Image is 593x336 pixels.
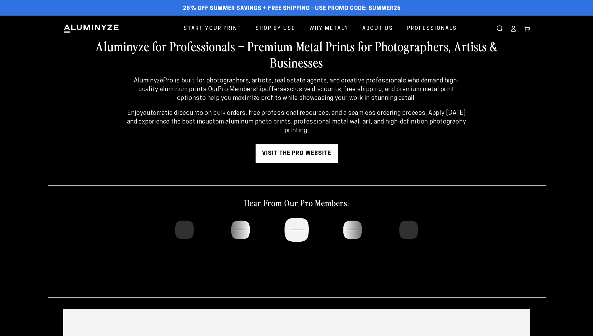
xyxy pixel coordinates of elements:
[184,24,242,33] span: Start Your Print
[251,21,300,37] a: Shop By Use
[493,22,506,35] summary: Search our site
[125,77,468,103] p: Our offers to help you maximize profits while showcasing your work in stunning detail.
[63,24,119,33] img: Aluminyze
[134,78,459,93] strong: AluminyzePro is built for photographers, artists, real estate agents, and creative professionals ...
[362,24,393,33] span: About Us
[305,21,353,37] a: Why Metal?
[94,38,499,70] h2: Aluminyze for Professionals – Premium Metal Prints for Photographers, Artists & Businesses
[358,21,398,37] a: About Us
[402,21,462,37] a: Professionals
[183,5,401,12] span: 25% off Summer Savings + Free Shipping - Use Promo Code: SUMMER25
[143,110,426,116] strong: automatic discounts on bulk orders, free professional resources, and a seamless ordering process
[179,21,246,37] a: Start Your Print
[407,24,457,33] span: Professionals
[125,109,468,135] p: Enjoy . Apply [DATE] and experience the best in
[218,86,265,93] strong: Pro Membership
[202,119,466,134] strong: custom aluminum photo prints, professional metal wall art, and high-definition photography printing.
[177,86,454,101] strong: exclusive discounts, free shipping, and premium metal print options
[256,24,295,33] span: Shop By Use
[244,197,349,208] h2: Hear From Our Pro Members:
[309,24,348,33] span: Why Metal?
[256,144,338,163] a: visit the pro website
